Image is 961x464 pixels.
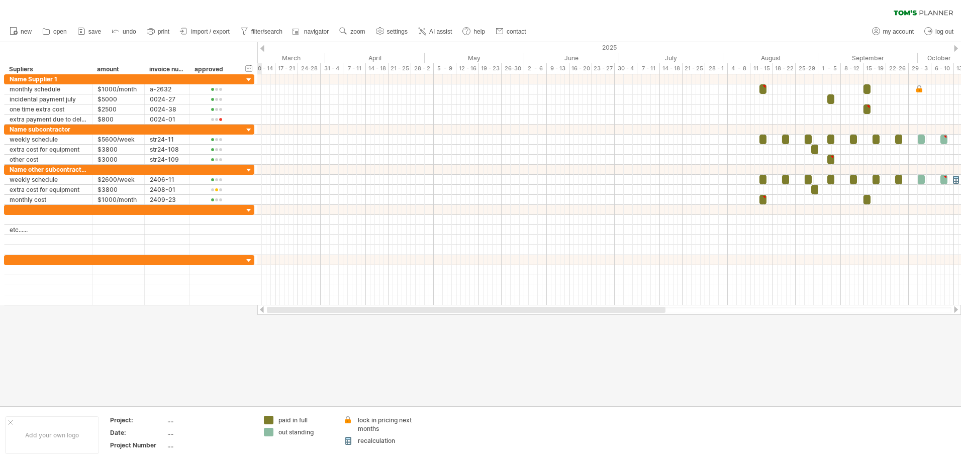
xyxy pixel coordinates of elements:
[425,53,524,63] div: May 2025
[158,28,169,35] span: print
[167,428,252,437] div: ....
[416,25,455,38] a: AI assist
[750,63,773,74] div: 11 - 15
[886,63,909,74] div: 22-26
[10,84,87,94] div: monthly schedule
[373,25,411,38] a: settings
[479,63,502,74] div: 19 - 23
[195,64,238,74] div: approved
[304,28,329,35] span: navigator
[358,416,413,433] div: lock in pricing next months
[10,145,87,154] div: extra cost for equipment
[167,416,252,424] div: ....
[98,185,139,194] div: $3800
[150,104,184,114] div: 0024-38
[434,63,456,74] div: 5 - 9
[10,74,87,84] div: Name Supplier 1
[931,63,954,74] div: 6 - 10
[144,25,172,38] a: print
[683,63,705,74] div: 21 - 25
[10,175,87,184] div: weekly schedule
[524,63,547,74] div: 2 - 6
[167,441,252,449] div: ....
[909,63,931,74] div: 29 - 3
[922,25,956,38] a: log out
[863,63,886,74] div: 15 - 19
[150,114,184,124] div: 0024-01
[98,145,139,154] div: $3800
[10,185,87,194] div: extra cost for equipment
[325,53,425,63] div: April 2025
[10,195,87,204] div: monthly cost
[10,114,87,124] div: extra payment due to delay
[110,441,165,449] div: Project Number
[278,416,333,424] div: paid in full
[10,135,87,144] div: weekly schedule
[547,63,569,74] div: 9 - 13
[150,145,184,154] div: str24-108
[98,104,139,114] div: $2500
[615,63,637,74] div: 30 - 4
[10,104,87,114] div: one time extra cost
[150,84,184,94] div: a-2632
[343,63,366,74] div: 7 - 11
[298,63,321,74] div: 24-28
[637,63,660,74] div: 7 - 11
[150,94,184,104] div: 0024-27
[251,28,282,35] span: filter/search
[773,63,796,74] div: 18 - 22
[110,416,165,424] div: Project:
[10,155,87,164] div: other cost
[98,155,139,164] div: $3000
[97,64,139,74] div: amount
[177,25,233,38] a: import / export
[10,125,87,134] div: Name subcontractor
[660,63,683,74] div: 14 - 18
[253,63,275,74] div: 10 - 14
[98,84,139,94] div: $1000/month
[191,28,230,35] span: import / export
[524,53,619,63] div: June 2025
[592,63,615,74] div: 23 - 27
[98,114,139,124] div: $800
[502,63,524,74] div: 26-30
[109,25,139,38] a: undo
[841,63,863,74] div: 8 - 12
[275,63,298,74] div: 17 - 21
[796,63,818,74] div: 25-29
[98,195,139,204] div: $1000/month
[150,135,184,144] div: str24-11
[5,416,99,454] div: Add your own logo
[619,53,723,63] div: July 2025
[75,25,104,38] a: save
[7,25,35,38] a: new
[150,195,184,204] div: 2409-23
[411,63,434,74] div: 28 - 2
[337,25,368,38] a: zoom
[98,94,139,104] div: $5000
[460,25,488,38] a: help
[935,28,953,35] span: log out
[818,53,918,63] div: September 2025
[291,25,332,38] a: navigator
[278,428,333,436] div: out standing
[9,64,86,74] div: Supliers
[350,28,365,35] span: zoom
[493,25,529,38] a: contact
[728,63,750,74] div: 4 - 8
[230,53,325,63] div: March 2025
[321,63,343,74] div: 31 - 4
[40,25,70,38] a: open
[870,25,917,38] a: my account
[21,28,32,35] span: new
[53,28,67,35] span: open
[98,135,139,144] div: $5600/week
[429,28,452,35] span: AI assist
[883,28,914,35] span: my account
[150,185,184,194] div: 2408-01
[389,63,411,74] div: 21 - 25
[818,63,841,74] div: 1 - 5
[110,428,165,437] div: Date:
[123,28,136,35] span: undo
[98,175,139,184] div: $2600/week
